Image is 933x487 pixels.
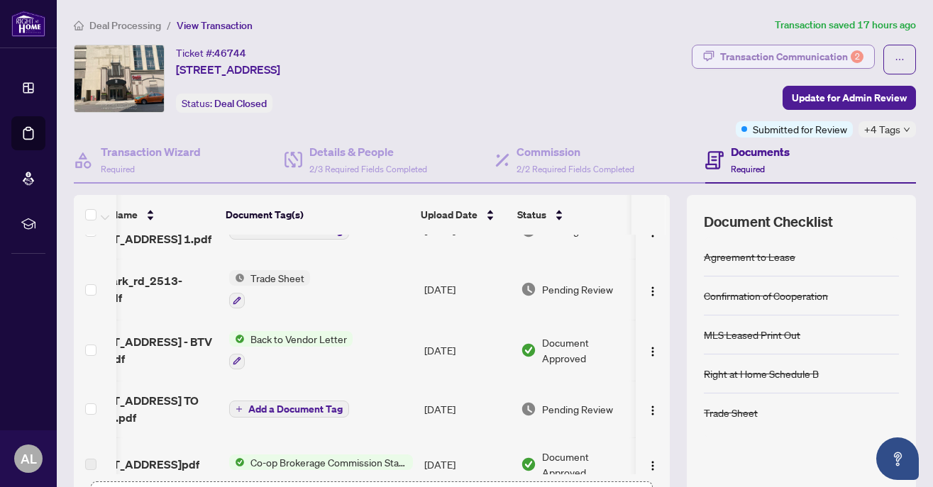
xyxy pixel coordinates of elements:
[641,278,664,301] button: Logo
[876,437,919,480] button: Open asap
[248,226,343,236] span: Add a Document Tag
[542,449,630,480] span: Document Approved
[73,333,218,367] span: [STREET_ADDRESS] - BTV Letter.pdf
[521,457,536,472] img: Document Status
[245,454,413,470] span: Co-op Brokerage Commission Statement
[229,270,310,308] button: Status IconTrade Sheet
[517,164,634,174] span: 2/2 Required Fields Completed
[101,164,135,174] span: Required
[74,45,164,112] img: IMG-C12265359_1.jpg
[11,11,45,37] img: logo
[851,50,863,63] div: 2
[512,195,632,235] th: Status
[731,143,790,160] h4: Documents
[176,61,280,78] span: [STREET_ADDRESS]
[248,404,343,414] span: Add a Document Tag
[792,86,907,109] span: Update for Admin Review
[647,346,658,357] img: Logo
[229,270,245,286] img: Status Icon
[229,401,349,418] button: Add a Document Tag
[21,449,37,469] span: AL
[517,143,634,160] h4: Commission
[74,21,84,30] span: home
[419,381,515,437] td: [DATE]
[214,97,267,110] span: Deal Closed
[704,405,758,420] div: Trade Sheet
[641,398,664,420] button: Logo
[176,45,246,61] div: Ticket #:
[64,195,220,235] th: (12) File Name
[73,456,199,473] span: [STREET_ADDRESS]pdf
[903,126,910,133] span: down
[73,392,218,426] span: [STREET_ADDRESS] TO REVIEW.pdf
[647,405,658,416] img: Logo
[783,86,916,110] button: Update for Admin Review
[229,400,349,418] button: Add a Document Tag
[220,195,415,235] th: Document Tag(s)
[73,272,218,306] span: TS_8_park_rd_2513-2025.pdf
[692,45,875,69] button: Transaction Communication2
[419,320,515,381] td: [DATE]
[521,401,536,417] img: Document Status
[641,339,664,362] button: Logo
[245,270,310,286] span: Trade Sheet
[704,366,819,381] div: Right at Home Schedule B
[517,207,546,223] span: Status
[521,342,536,358] img: Document Status
[647,460,658,471] img: Logo
[753,121,847,137] span: Submitted for Review
[704,212,833,232] span: Document Checklist
[309,164,427,174] span: 2/3 Required Fields Completed
[419,259,515,320] td: [DATE]
[731,164,765,174] span: Required
[229,331,245,347] img: Status Icon
[214,47,246,60] span: 46744
[704,327,800,342] div: MLS Leased Print Out
[245,331,353,347] span: Back to Vendor Letter
[89,19,161,32] span: Deal Processing
[236,405,243,413] span: plus
[229,454,413,470] button: Status IconCo-op Brokerage Commission Statement
[101,143,201,160] h4: Transaction Wizard
[704,249,795,264] div: Agreement to Lease
[647,286,658,297] img: Logo
[176,94,272,113] div: Status:
[229,331,353,369] button: Status IconBack to Vendor Letter
[542,335,630,366] span: Document Approved
[775,17,916,33] article: Transaction saved 17 hours ago
[415,195,512,235] th: Upload Date
[895,55,905,65] span: ellipsis
[864,121,900,138] span: +4 Tags
[167,17,171,33] li: /
[309,143,427,160] h4: Details & People
[229,454,245,470] img: Status Icon
[704,288,828,303] div: Confirmation of Cooperation
[177,19,253,32] span: View Transaction
[521,281,536,297] img: Document Status
[421,207,477,223] span: Upload Date
[720,45,863,68] div: Transaction Communication
[542,281,613,297] span: Pending Review
[542,401,613,417] span: Pending Review
[641,453,664,476] button: Logo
